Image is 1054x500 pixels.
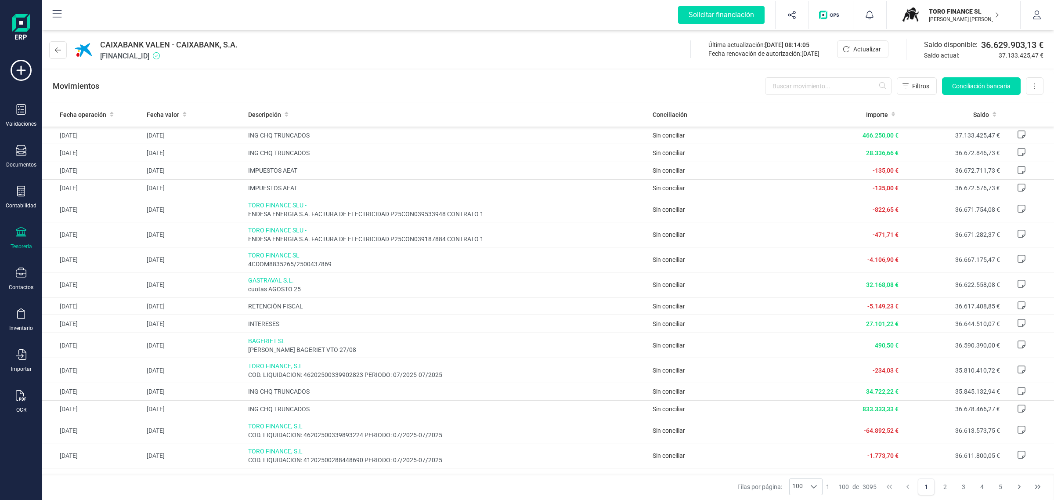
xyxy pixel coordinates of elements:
[143,468,244,493] td: [DATE]
[143,383,244,400] td: [DATE]
[902,247,1003,272] td: 36.667.175,47 €
[897,1,1010,29] button: TOTORO FINANCE SL[PERSON_NAME] [PERSON_NAME]
[653,406,685,413] span: Sin conciliar
[867,303,899,310] span: -5.149,23 €
[875,342,899,349] span: 490,50 €
[902,297,1003,315] td: 36.617.408,85 €
[248,149,646,157] span: ING CHQ TRUNCADOS
[901,5,920,25] img: TO
[765,41,809,48] span: [DATE] 08:14:05
[653,427,685,434] span: Sin conciliar
[42,179,143,197] td: [DATE]
[100,51,238,62] span: [FINANCIAL_ID]
[42,383,143,400] td: [DATE]
[653,256,685,263] span: Sin conciliar
[6,161,36,168] div: Documentos
[902,197,1003,222] td: 36.671.754,08 €
[248,472,646,481] span: TORO FINANCE, S.L
[902,358,1003,383] td: 35.810.410,72 €
[143,179,244,197] td: [DATE]
[929,16,999,23] p: [PERSON_NAME] [PERSON_NAME]
[248,184,646,192] span: IMPUESTOS AEAT
[801,50,819,57] span: [DATE]
[902,443,1003,468] td: 36.611.800,05 €
[873,231,899,238] span: -471,71 €
[248,345,646,354] span: [PERSON_NAME] BAGERIET VTO 27/08
[653,231,685,238] span: Sin conciliar
[902,272,1003,297] td: 36.622.558,08 €
[1011,478,1028,495] button: Next Page
[42,315,143,333] td: [DATE]
[42,127,143,144] td: [DATE]
[248,337,646,345] span: BAGERIET SL
[248,422,646,431] span: TORO FINANCE, S.L
[737,478,823,495] div: Filas por página:
[678,6,765,24] div: Solicitar financiación
[863,406,899,413] span: 833.333,33 €
[974,478,990,495] button: Page 4
[873,167,899,174] span: -135,00 €
[924,40,978,50] span: Saldo disponible:
[867,452,899,459] span: -1.773,70 €
[653,303,685,310] span: Sin conciliar
[12,14,30,42] img: Logo Finanedi
[11,243,32,250] div: Tesorería
[866,110,888,119] span: Importe
[973,110,989,119] span: Saldo
[147,110,179,119] span: Fecha valor
[902,179,1003,197] td: 36.672.576,73 €
[248,166,646,175] span: IMPUESTOS AEAT
[902,418,1003,443] td: 36.613.573,75 €
[143,400,244,418] td: [DATE]
[42,333,143,358] td: [DATE]
[143,222,244,247] td: [DATE]
[653,388,685,395] span: Sin conciliar
[9,325,33,332] div: Inventario
[899,478,916,495] button: Previous Page
[42,197,143,222] td: [DATE]
[653,206,685,213] span: Sin conciliar
[248,431,646,439] span: COD. LIQUIDACION: 46202500339893224 PERIODO: 07/2025-07/2025
[9,284,33,291] div: Contactos
[248,260,646,268] span: 4CDOM8835265/2500437869
[248,302,646,311] span: RETENCIÓN FISCAL
[248,362,646,370] span: TORO FINANCE, S.L
[42,162,143,179] td: [DATE]
[653,320,685,327] span: Sin conciliar
[143,144,244,162] td: [DATE]
[100,39,238,51] span: CAIXABANK VALEN - CAIXABANK, S.A.
[653,167,685,174] span: Sin conciliar
[653,185,685,192] span: Sin conciliar
[837,40,888,58] button: Actualizar
[1029,478,1046,495] button: Last Page
[952,82,1011,91] span: Conciliación bancaria
[248,110,281,119] span: Descripción
[864,427,899,434] span: -64.892,52 €
[853,45,881,54] span: Actualizar
[60,110,106,119] span: Fecha operación
[929,7,999,16] p: TORO FINANCE SL
[248,285,646,293] span: cuotas AGOSTO 25
[11,366,32,373] div: Importar
[248,131,646,140] span: ING CHQ TRUNCADOS
[902,400,1003,418] td: 36.678.466,27 €
[42,443,143,468] td: [DATE]
[248,210,646,218] span: ENDESA ENERGIA S.A. FACTURA DE ELECTRICIDAD P25CON039533948 CONTRATO 1
[143,197,244,222] td: [DATE]
[248,387,646,396] span: ING CHQ TRUNCADOS
[873,367,899,374] span: -234,03 €
[143,333,244,358] td: [DATE]
[6,202,36,209] div: Contabilidad
[42,418,143,443] td: [DATE]
[866,281,899,288] span: 32.168,08 €
[902,468,1003,493] td: 36.610.298,47 €
[248,405,646,413] span: ING CHQ TRUNCADOS
[902,222,1003,247] td: 36.671.282,37 €
[653,281,685,288] span: Sin conciliar
[814,1,848,29] button: Logo de OPS
[863,482,877,491] span: 3095
[838,482,849,491] span: 100
[866,149,899,156] span: 28.336,66 €
[42,272,143,297] td: [DATE]
[912,82,929,91] span: Filtros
